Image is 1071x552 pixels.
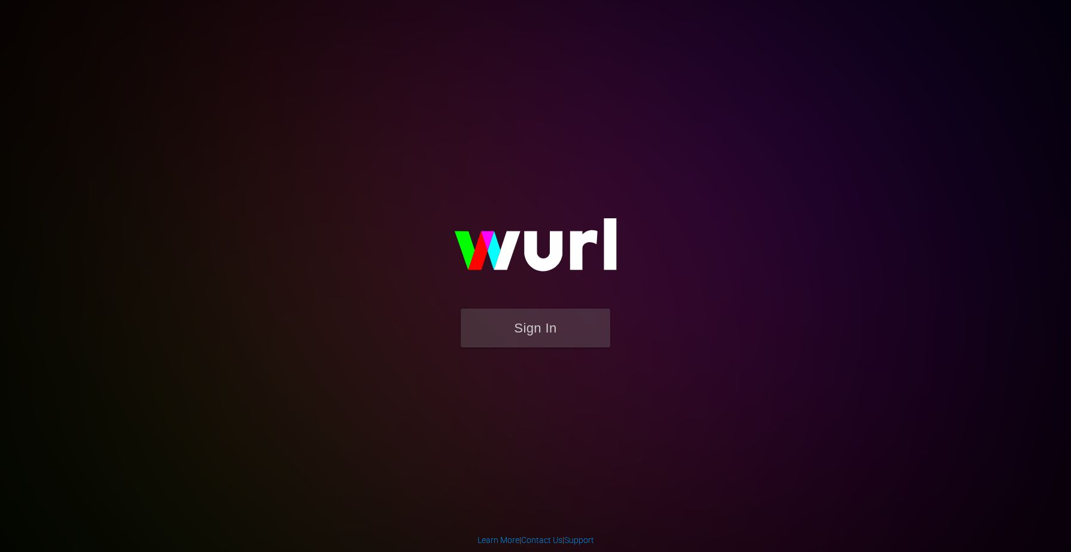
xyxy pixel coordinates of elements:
button: Sign In [461,309,610,347]
a: Learn More [478,535,519,545]
img: wurl-logo-on-black-223613ac3d8ba8fe6dc639794a292ebdb59501304c7dfd60c99c58986ef67473.svg [416,193,655,309]
a: Support [564,535,594,545]
div: | | [478,534,594,546]
a: Contact Us [521,535,562,545]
